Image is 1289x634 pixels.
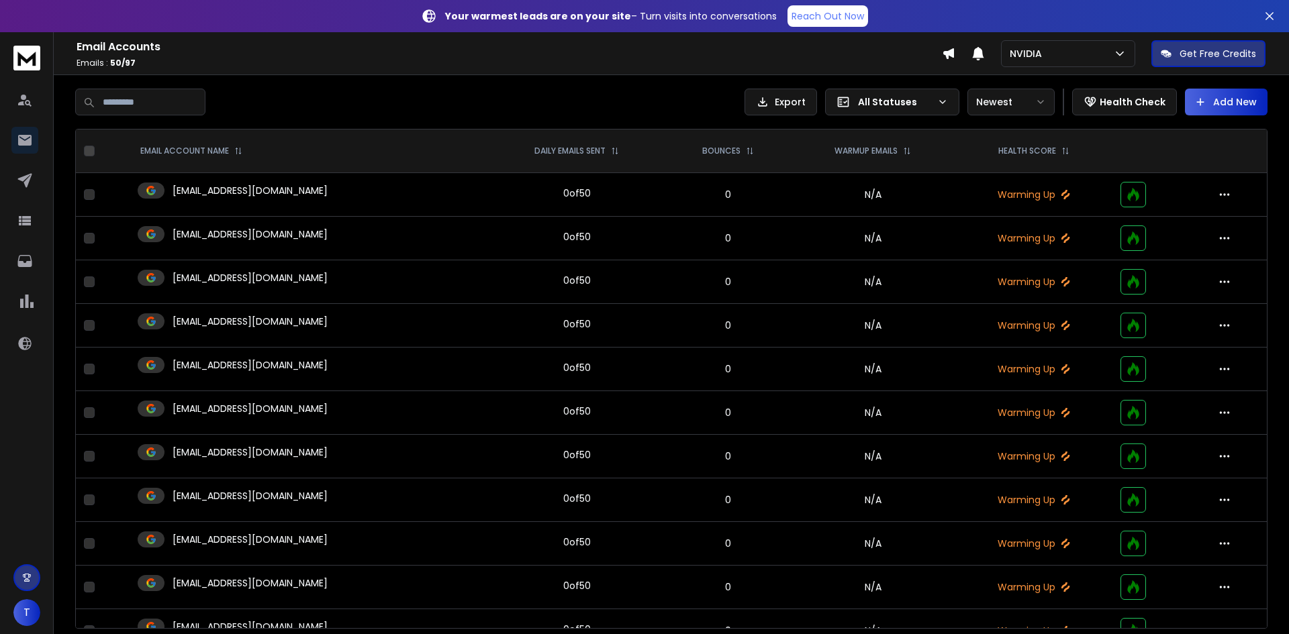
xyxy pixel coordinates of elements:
p: 0 [675,362,782,376]
p: Warming Up [964,406,1104,419]
p: 0 [675,450,782,463]
td: N/A [790,391,956,435]
p: 0 [675,580,782,594]
p: 0 [675,406,782,419]
div: 0 of 50 [563,535,591,549]
p: 0 [675,275,782,288]
td: N/A [790,566,956,609]
p: [EMAIL_ADDRESS][DOMAIN_NAME] [173,445,328,459]
td: N/A [790,173,956,217]
p: Warming Up [964,319,1104,332]
p: Warming Up [964,580,1104,594]
p: 0 [675,188,782,201]
p: WARMUP EMAILS [834,146,898,156]
p: [EMAIL_ADDRESS][DOMAIN_NAME] [173,489,328,503]
div: EMAIL ACCOUNT NAME [140,146,242,156]
div: 0 of 50 [563,405,591,418]
button: Export [745,89,817,115]
p: 0 [675,231,782,245]
p: Emails : [77,58,942,68]
p: 0 [675,319,782,332]
h1: Email Accounts [77,39,942,55]
p: [EMAIL_ADDRESS][DOMAIN_NAME] [173,402,328,415]
p: [EMAIL_ADDRESS][DOMAIN_NAME] [173,184,328,197]
p: 0 [675,493,782,507]
p: [EMAIL_ADDRESS][DOMAIN_NAME] [173,620,328,633]
p: [EMAIL_ADDRESS][DOMAIN_NAME] [173,271,328,284]
p: Warming Up [964,450,1104,463]
td: N/A [790,217,956,260]
p: – Turn visits into conversations [445,9,777,23]
td: N/A [790,260,956,304]
p: BOUNCES [702,146,741,156]
p: [EMAIL_ADDRESS][DOMAIN_NAME] [173,358,328,372]
div: 0 of 50 [563,187,591,200]
a: Reach Out Now [787,5,868,27]
p: HEALTH SCORE [998,146,1056,156]
button: Get Free Credits [1151,40,1266,67]
p: Health Check [1100,95,1165,109]
button: T [13,599,40,626]
p: Warming Up [964,493,1104,507]
p: [EMAIL_ADDRESS][DOMAIN_NAME] [173,533,328,546]
img: logo [13,46,40,70]
td: N/A [790,304,956,348]
div: 0 of 50 [563,492,591,505]
button: Health Check [1072,89,1177,115]
p: Warming Up [964,188,1104,201]
p: [EMAIL_ADDRESS][DOMAIN_NAME] [173,227,328,241]
strong: Your warmest leads are on your site [445,9,631,23]
td: N/A [790,478,956,522]
div: 0 of 50 [563,317,591,331]
p: Get Free Credits [1180,47,1256,60]
div: 0 of 50 [563,361,591,374]
p: DAILY EMAILS SENT [534,146,606,156]
div: 0 of 50 [563,579,591,592]
span: 50 / 97 [110,57,136,68]
p: Warming Up [964,362,1104,376]
button: Newest [967,89,1055,115]
p: [EMAIL_ADDRESS][DOMAIN_NAME] [173,315,328,328]
td: N/A [790,435,956,478]
td: N/A [790,522,956,566]
p: NVIDIA [1010,47,1047,60]
div: 0 of 50 [563,274,591,287]
p: Warming Up [964,231,1104,245]
p: [EMAIL_ADDRESS][DOMAIN_NAME] [173,576,328,590]
p: Warming Up [964,537,1104,550]
button: Add New [1185,89,1268,115]
p: Reach Out Now [792,9,864,23]
p: All Statuses [858,95,932,109]
td: N/A [790,348,956,391]
p: Warming Up [964,275,1104,288]
div: 0 of 50 [563,230,591,244]
p: 0 [675,537,782,550]
div: 0 of 50 [563,448,591,462]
